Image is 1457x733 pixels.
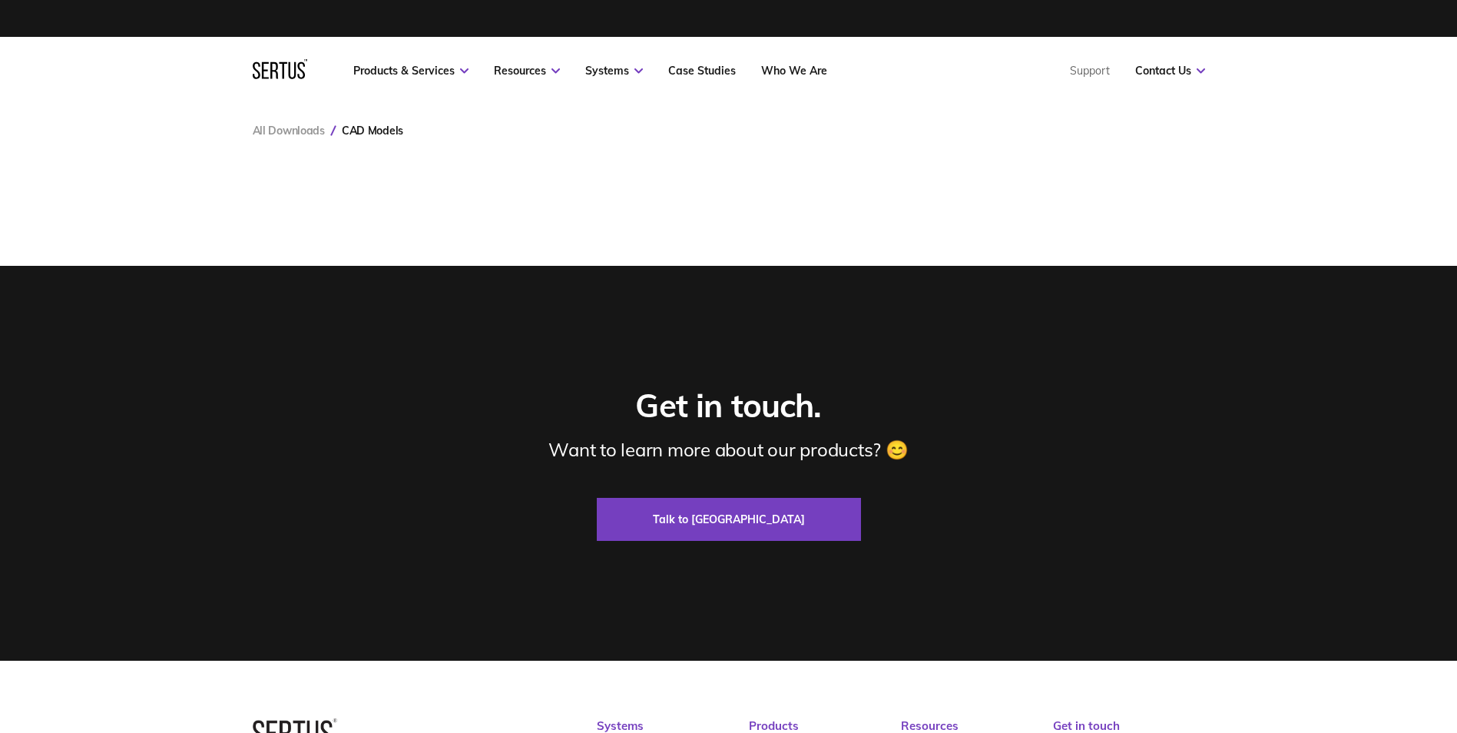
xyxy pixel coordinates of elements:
a: Systems [585,64,643,78]
a: Products & Services [353,64,469,78]
a: Support [1070,64,1110,78]
a: Resources [494,64,560,78]
a: Talk to [GEOGRAPHIC_DATA] [597,498,861,541]
a: All Downloads [253,124,325,138]
a: Contact Us [1135,64,1205,78]
div: Get in touch. [635,386,821,426]
div: Want to learn more about our products? 😊 [548,438,908,461]
a: Case Studies [668,64,736,78]
a: Who We Are [761,64,827,78]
